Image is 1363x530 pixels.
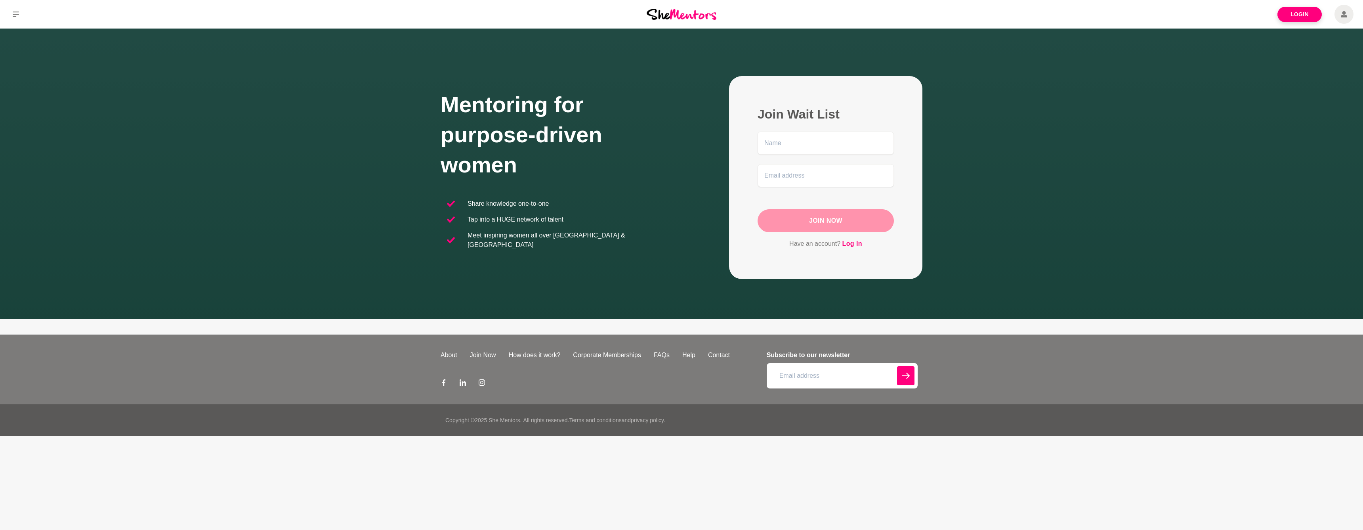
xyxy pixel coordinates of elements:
[445,416,521,425] p: Copyright © 2025 She Mentors .
[468,199,549,209] p: Share knowledge one-to-one
[758,106,894,122] h2: Join Wait List
[441,90,681,180] h1: Mentoring for purpose-driven women
[647,9,716,19] img: She Mentors Logo
[758,239,894,249] p: Have an account?
[702,350,736,360] a: Contact
[1277,7,1322,22] a: Login
[460,379,466,388] a: LinkedIn
[523,416,665,425] p: All rights reserved. and .
[569,417,621,423] a: Terms and conditions
[767,350,918,360] h4: Subscribe to our newsletter
[441,379,447,388] a: Facebook
[842,239,862,249] a: Log In
[479,379,485,388] a: Instagram
[434,350,464,360] a: About
[758,132,894,155] input: Name
[767,363,918,388] input: Email address
[647,350,676,360] a: FAQs
[468,215,563,224] p: Tap into a HUGE network of talent
[758,164,894,187] input: Email address
[464,350,502,360] a: Join Now
[567,350,647,360] a: Corporate Memberships
[631,417,664,423] a: privacy policy
[468,231,675,250] p: Meet inspiring women all over [GEOGRAPHIC_DATA] & [GEOGRAPHIC_DATA]
[502,350,567,360] a: How does it work?
[676,350,702,360] a: Help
